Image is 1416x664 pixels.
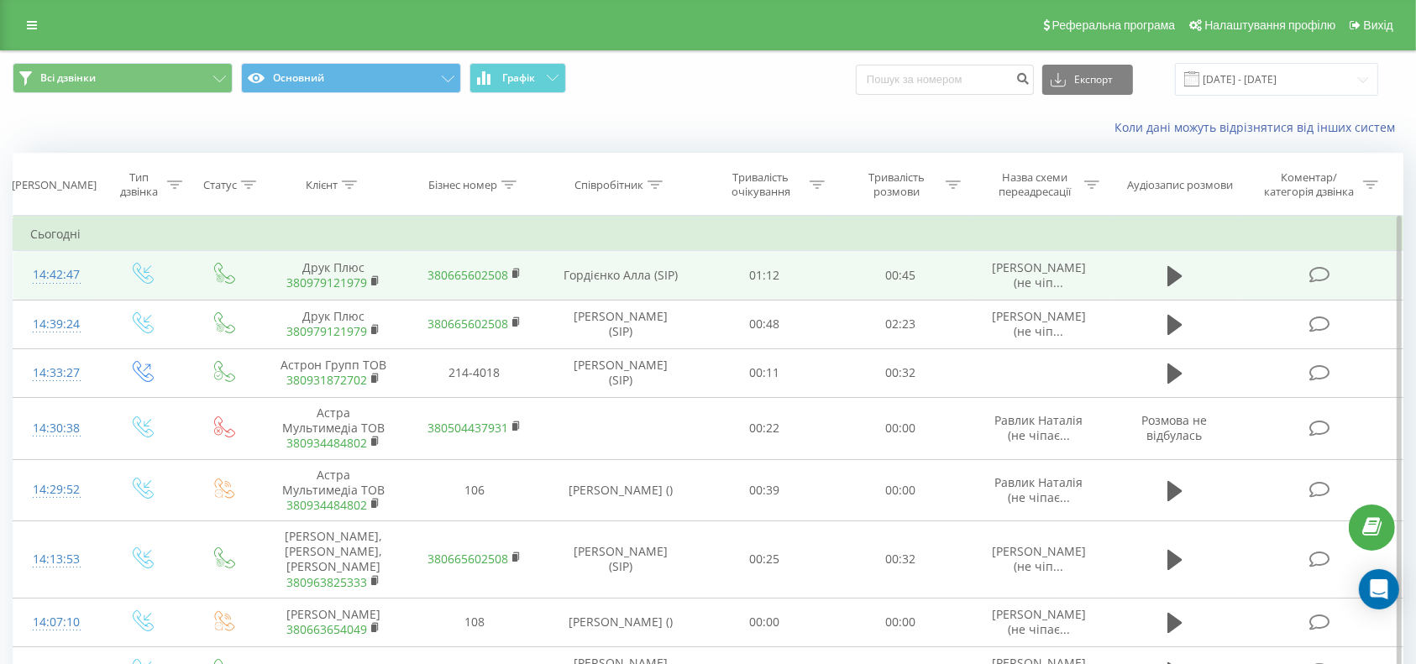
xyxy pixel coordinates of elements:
span: Графік [502,72,535,84]
span: [PERSON_NAME] (не чіп... [992,308,1086,339]
button: Всі дзвінки [13,63,233,93]
span: [PERSON_NAME] (не чіпає... [992,606,1086,637]
td: 00:00 [832,397,968,459]
td: [PERSON_NAME] [263,598,404,646]
button: Експорт [1042,65,1133,95]
span: Равлик Наталія (не чіпає... [994,412,1083,443]
td: 00:45 [832,251,968,300]
a: 380934484802 [286,435,367,451]
a: 380979121979 [286,274,367,290]
td: 00:00 [832,598,968,646]
td: 00:00 [832,459,968,521]
td: 00:25 [697,521,833,599]
td: Друк Плюс [263,251,404,300]
td: 00:39 [697,459,833,521]
td: 00:22 [697,397,833,459]
td: [PERSON_NAME] () [545,459,697,521]
td: 108 [404,598,545,646]
span: Равлик Наталія (не чіпає... [994,474,1083,505]
a: 380665602508 [427,267,508,283]
div: 14:13:53 [30,543,83,576]
td: Астра Мультимедіа ТОВ [263,397,404,459]
div: 14:29:52 [30,473,83,506]
a: 380665602508 [427,551,508,567]
div: 14:30:38 [30,412,83,445]
div: Open Intercom Messenger [1359,569,1399,609]
div: 14:07:10 [30,606,83,639]
a: 380963825333 [286,574,367,590]
td: 00:32 [832,521,968,599]
a: 380934484802 [286,497,367,513]
div: Аудіозапис розмови [1127,178,1233,192]
span: Всі дзвінки [40,71,96,85]
div: Клієнт [306,178,338,192]
a: 380663654049 [286,621,367,637]
div: Коментар/категорія дзвінка [1261,170,1359,199]
td: 00:00 [697,598,833,646]
input: Пошук за номером [856,65,1034,95]
td: Друк Плюс [263,300,404,348]
td: Сьогодні [13,217,1403,251]
span: Вихід [1364,18,1393,32]
td: Гордієнко Алла (SIP) [545,251,697,300]
div: 14:42:47 [30,259,83,291]
a: 380665602508 [427,316,508,332]
td: Астрон Групп ТОВ [263,348,404,397]
div: Назва схеми переадресації [990,170,1080,199]
span: Реферальна програма [1052,18,1176,32]
td: 00:32 [832,348,968,397]
a: 380979121979 [286,323,367,339]
td: 01:12 [697,251,833,300]
div: Тривалість очікування [716,170,805,199]
span: [PERSON_NAME] (не чіп... [992,259,1086,290]
td: [PERSON_NAME] (SIP) [545,300,697,348]
td: 00:11 [697,348,833,397]
div: Статус [203,178,237,192]
td: 106 [404,459,545,521]
a: 380931872702 [286,372,367,388]
td: 214-4018 [404,348,545,397]
div: Співробітник [574,178,643,192]
button: Графік [469,63,566,93]
span: Налаштування профілю [1204,18,1335,32]
div: Тип дзвінка [115,170,163,199]
td: [PERSON_NAME] () [545,598,697,646]
span: [PERSON_NAME] (не чіп... [992,543,1086,574]
button: Основний [241,63,461,93]
div: 14:39:24 [30,308,83,341]
span: Розмова не відбулась [1142,412,1208,443]
td: 00:48 [697,300,833,348]
div: Тривалість розмови [852,170,941,199]
td: 02:23 [832,300,968,348]
td: Астра Мультимедіа ТОВ [263,459,404,521]
div: [PERSON_NAME] [12,178,97,192]
td: [PERSON_NAME], [PERSON_NAME], [PERSON_NAME] [263,521,404,599]
a: 380504437931 [427,420,508,436]
td: [PERSON_NAME] (SIP) [545,521,697,599]
div: Бізнес номер [428,178,497,192]
td: [PERSON_NAME] (SIP) [545,348,697,397]
div: 14:33:27 [30,357,83,390]
a: Коли дані можуть відрізнятися вiд інших систем [1114,119,1403,135]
